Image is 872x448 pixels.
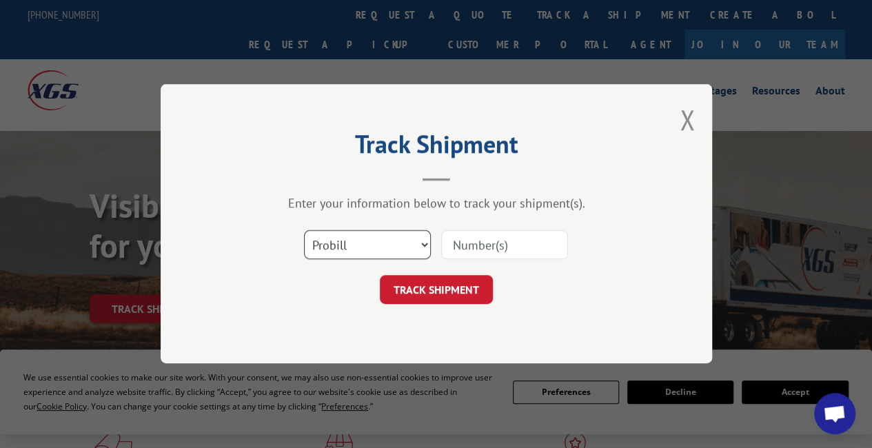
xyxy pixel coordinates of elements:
a: Open chat [814,393,855,434]
button: TRACK SHIPMENT [380,276,493,305]
h2: Track Shipment [230,134,643,161]
input: Number(s) [441,231,568,260]
button: Close modal [680,101,695,138]
div: Enter your information below to track your shipment(s). [230,196,643,212]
